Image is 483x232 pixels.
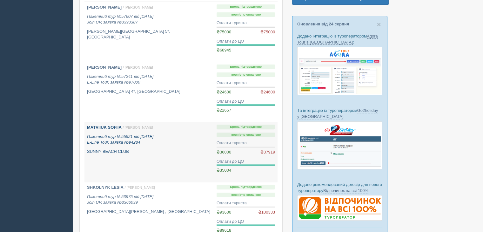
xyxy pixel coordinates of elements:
[87,14,153,25] i: Пакетний тур №57607 від [DATE] Join UP, заявка №3393387
[87,89,211,95] p: [GEOGRAPHIC_DATA] 4*, [GEOGRAPHIC_DATA]
[217,210,231,215] span: ₴93600
[217,168,231,173] span: ₴35004
[217,48,231,52] span: ₴68945
[217,133,275,137] p: Повністю оплачено
[217,200,275,206] div: Оплати туриста
[260,149,275,155] span: ₴37919
[217,185,275,189] p: Бронь підтверджено
[84,62,214,122] a: [PERSON_NAME] / [PERSON_NAME] Пакетний тур №57241 від [DATE]E-Line Tour, заявка №97000 [GEOGRAPHI...
[84,122,214,182] a: MATVIIUK SOFIIA / [PERSON_NAME] Пакетний тур №55521 від [DATE]E-Line Tour, заявка №94284 SUNNY BE...
[217,30,231,34] span: ₴75000
[297,195,382,221] img: %D0%B4%D0%BE%D0%B3%D0%BE%D0%B2%D1%96%D1%80-%D0%B2%D1%96%D0%B4%D0%BF%D0%BE%D1%87%D0%B8%D0%BD%D0%BE...
[297,181,382,194] p: Додано рекомендований договір для нового туроператору
[217,99,275,105] div: Оплати до ЦО
[217,72,275,77] p: Повністю оплачено
[217,38,275,44] div: Оплати до ЦО
[87,125,122,130] b: MATVIIUK SOFIIA
[87,134,153,145] i: Пакетний тур №55521 від [DATE] E-Line Tour, заявка №94284
[217,193,275,197] p: Повністю оплачено
[123,5,153,9] span: / [PERSON_NAME]
[217,108,231,113] span: ₴22657
[217,219,275,225] div: Оплати до ЦО
[297,22,349,26] a: Оновлення від 24 серпня
[87,5,122,10] b: [PERSON_NAME]
[297,34,378,45] a: Agora Tour в [GEOGRAPHIC_DATA]
[123,65,153,69] span: / [PERSON_NAME]
[87,29,211,40] p: [PERSON_NAME][GEOGRAPHIC_DATA] 5*, [GEOGRAPHIC_DATA]
[297,107,382,119] p: Та інтеграцію із туроператором :
[217,65,275,69] p: Бронь підтверджено
[260,29,275,35] span: ₴75000
[258,209,275,215] span: ₴100333
[87,149,211,155] p: SUNNY BEACH CLUB
[377,21,381,28] button: Close
[217,159,275,165] div: Оплати до ЦО
[297,121,382,169] img: go2holiday-bookings-crm-for-travel-agency.png
[217,80,275,86] div: Оплати туриста
[217,12,275,17] p: Повністю оплачено
[297,33,382,45] p: Додано інтеграцію із туроператором :
[87,185,124,190] b: SHKOLNYK LESIA
[84,2,214,62] a: [PERSON_NAME] / [PERSON_NAME] Пакетний тур №57607 від [DATE]Join UP, заявка №3393387 [PERSON_NAME...
[217,140,275,146] div: Оплати туриста
[123,126,153,129] span: / [PERSON_NAME]
[217,4,275,9] p: Бронь підтверджено
[217,90,231,94] span: ₴24600
[297,47,382,95] img: agora-tour-%D0%B7%D0%B0%D1%8F%D0%B2%D0%BA%D0%B8-%D1%81%D1%80%D0%BC-%D0%B4%D0%BB%D1%8F-%D1%82%D1%8...
[217,20,275,26] div: Оплати туриста
[87,209,211,215] p: [GEOGRAPHIC_DATA][PERSON_NAME] , [GEOGRAPHIC_DATA]
[323,188,368,193] a: Відпочинок на всі 100%
[217,150,231,154] span: ₴36000
[217,125,275,129] p: Бронь підтверджено
[87,194,153,205] i: Пакетний тур №53975 від [DATE] Join UP, заявка №3366039
[87,74,153,85] i: Пакетний тур №57241 від [DATE] E-Line Tour, заявка №97000
[377,21,381,28] span: ×
[124,186,155,189] span: / [PERSON_NAME]
[87,65,122,70] b: [PERSON_NAME]
[260,89,275,95] span: ₴24600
